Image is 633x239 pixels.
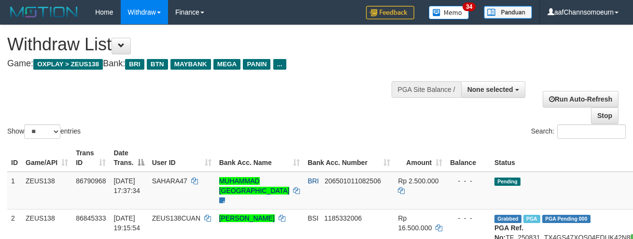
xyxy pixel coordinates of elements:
span: Copy 1185332006 to clipboard [324,214,362,222]
span: Rp 16.500.000 [398,214,432,232]
img: panduan.png [484,6,532,19]
span: BTN [147,59,168,70]
th: User ID: activate to sort column ascending [148,144,215,172]
span: Grabbed [494,215,521,223]
span: 86790968 [76,177,106,185]
button: None selected [461,81,525,98]
a: Stop [591,107,619,124]
span: Copy 206501011082506 to clipboard [324,177,381,185]
th: Bank Acc. Number: activate to sort column ascending [304,144,394,172]
label: Show entries [7,124,81,139]
span: ... [273,59,286,70]
th: Bank Acc. Name: activate to sort column ascending [215,144,304,172]
td: ZEUS138 [22,172,72,209]
span: Marked by aafnoeunsreypich [523,215,540,223]
span: Pending [494,178,520,186]
th: Game/API: activate to sort column ascending [22,144,72,172]
select: Showentries [24,124,60,139]
th: Trans ID: activate to sort column ascending [72,144,110,172]
h4: Game: Bank: [7,59,412,69]
td: 1 [7,172,22,209]
div: PGA Site Balance / [392,81,461,98]
th: ID [7,144,22,172]
a: [PERSON_NAME] [219,214,275,222]
img: Button%20Memo.svg [429,6,469,19]
span: 86845333 [76,214,106,222]
th: Amount: activate to sort column ascending [394,144,446,172]
span: MEGA [213,59,241,70]
img: Feedback.jpg [366,6,414,19]
span: [DATE] 17:37:34 [113,177,140,194]
span: SAHARA47 [152,177,187,185]
div: - - - [450,176,487,186]
a: MUHAMMAD [GEOGRAPHIC_DATA] [219,177,290,194]
span: 34 [463,2,476,11]
span: PGA Pending [542,215,591,223]
th: Balance [446,144,491,172]
span: [DATE] 19:15:54 [113,214,140,232]
span: MAYBANK [170,59,211,70]
label: Search: [531,124,626,139]
input: Search: [557,124,626,139]
span: BRI [125,59,144,70]
span: PANIN [243,59,270,70]
span: None selected [467,86,513,93]
span: BRI [308,177,319,185]
span: BSI [308,214,319,222]
th: Date Trans.: activate to sort column descending [110,144,148,172]
a: Run Auto-Refresh [543,91,619,107]
span: Rp 2.500.000 [398,177,438,185]
h1: Withdraw List [7,35,412,54]
span: OXPLAY > ZEUS138 [33,59,103,70]
div: - - - [450,213,487,223]
span: ZEUS138CUAN [152,214,200,222]
img: MOTION_logo.png [7,5,81,19]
